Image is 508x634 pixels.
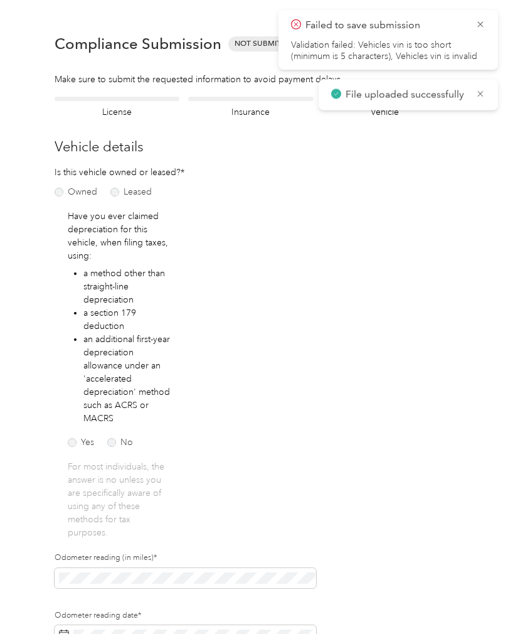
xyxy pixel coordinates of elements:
[55,610,316,621] label: Odometer reading date*
[438,564,508,634] iframe: Everlance-gr Chat Button Frame
[55,136,447,157] h3: Vehicle details
[83,267,172,306] li: a method other than straight-line depreciation
[55,188,97,196] label: Owned
[346,87,467,103] p: File uploaded successfully
[188,105,313,119] h4: Insurance
[68,460,171,539] p: For most individuals, the answer is no unless you are specifically aware of using any of these me...
[68,438,94,447] label: Yes
[291,40,485,62] li: Validation failed: Vehicles vin is too short (minimum is 5 characters), Vehicles vin is invalid
[305,18,466,33] p: Failed to save submission
[55,35,221,53] h1: Compliance Submission
[55,552,316,564] label: Odometer reading (in miles)*
[83,306,172,333] li: a section 179 deduction
[107,438,133,447] label: No
[83,333,172,425] li: an additional first-year depreciation allowance under an 'accelerated depreciation' method such a...
[68,210,171,262] p: Have you ever claimed depreciation for this vehicle, when filing taxes, using:
[55,105,179,119] h4: License
[55,166,141,179] p: Is this vehicle owned or leased?*
[110,188,152,196] label: Leased
[322,105,447,119] h4: Vehicle
[55,73,447,86] div: Make sure to submit the requested information to avoid payment delays
[228,36,302,51] span: Not Submitted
